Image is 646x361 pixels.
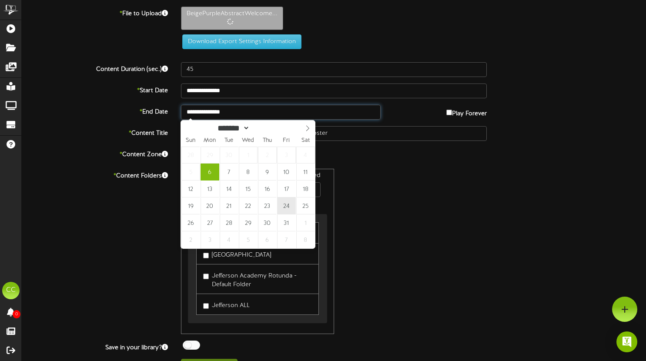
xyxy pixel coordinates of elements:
span: October 31, 2025 [277,214,296,231]
label: Content Duration (sec.) [15,62,174,74]
span: November 3, 2025 [201,231,219,248]
span: October 7, 2025 [220,164,238,180]
span: October 24, 2025 [277,197,296,214]
span: October 10, 2025 [277,164,296,180]
input: Title of this Content [181,126,487,141]
span: Sat [296,138,315,144]
span: October 30, 2025 [258,214,277,231]
a: Download Export Settings Information [178,38,301,45]
span: October 15, 2025 [239,180,258,197]
span: Sun [181,138,200,144]
label: Play Forever [446,105,487,118]
span: Wed [238,138,258,144]
span: October 21, 2025 [220,197,238,214]
span: November 4, 2025 [220,231,238,248]
span: October 12, 2025 [181,180,200,197]
label: Content Title [15,126,174,138]
span: October 27, 2025 [201,214,219,231]
span: October 13, 2025 [201,180,219,197]
span: October 9, 2025 [258,164,277,180]
label: Content Zone [15,147,174,159]
span: November 2, 2025 [181,231,200,248]
span: October 23, 2025 [258,197,277,214]
span: October 3, 2025 [277,147,296,164]
button: Download Export Settings Information [182,34,301,49]
input: Play Forever [446,110,452,115]
span: October 25, 2025 [296,197,315,214]
input: [GEOGRAPHIC_DATA] [203,253,209,258]
span: October 19, 2025 [181,197,200,214]
span: October 22, 2025 [239,197,258,214]
input: Year [250,124,281,133]
span: October 20, 2025 [201,197,219,214]
span: October 4, 2025 [296,147,315,164]
label: File to Upload [15,7,174,18]
span: November 5, 2025 [239,231,258,248]
label: Jefferson Academy Rotunda - Default Folder [203,269,311,289]
span: October 16, 2025 [258,180,277,197]
input: Jefferson ALL [203,303,209,309]
label: [GEOGRAPHIC_DATA] [203,248,271,260]
span: Tue [219,138,238,144]
span: November 7, 2025 [277,231,296,248]
span: October 5, 2025 [181,164,200,180]
span: November 8, 2025 [296,231,315,248]
span: October 11, 2025 [296,164,315,180]
span: September 30, 2025 [220,147,238,164]
span: October 6, 2025 [201,164,219,180]
span: November 6, 2025 [258,231,277,248]
span: October 14, 2025 [220,180,238,197]
span: November 1, 2025 [296,214,315,231]
label: Start Date [15,84,174,95]
span: Fri [277,138,296,144]
span: September 29, 2025 [201,147,219,164]
span: October 17, 2025 [277,180,296,197]
input: Jefferson Academy Rotunda - Default Folder [203,274,209,279]
label: Jefferson ALL [203,298,250,310]
label: End Date [15,105,174,117]
span: October 29, 2025 [239,214,258,231]
span: October 18, 2025 [296,180,315,197]
span: October 8, 2025 [239,164,258,180]
div: CC [2,282,20,299]
label: Content Folders [15,169,174,180]
span: October 28, 2025 [220,214,238,231]
span: October 2, 2025 [258,147,277,164]
span: Mon [200,138,219,144]
label: Save in your library? [15,341,174,352]
span: October 26, 2025 [181,214,200,231]
span: Thu [258,138,277,144]
span: September 28, 2025 [181,147,200,164]
div: Open Intercom Messenger [616,331,637,352]
span: October 1, 2025 [239,147,258,164]
span: 0 [13,310,20,318]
